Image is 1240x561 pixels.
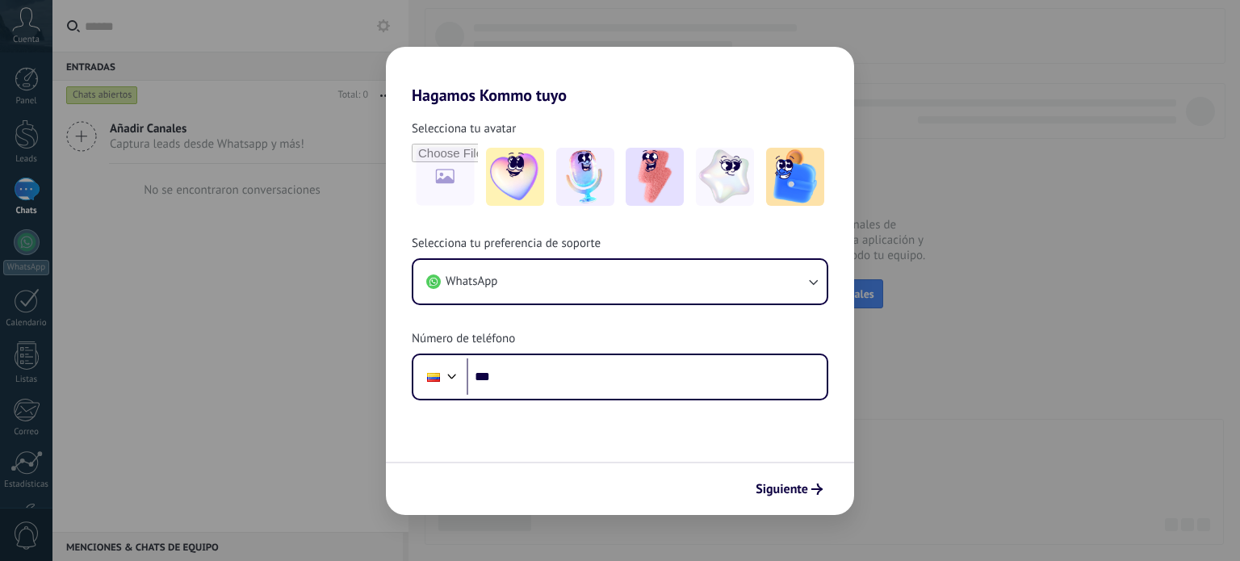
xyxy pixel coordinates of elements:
[696,148,754,206] img: -4.jpeg
[748,475,830,503] button: Siguiente
[626,148,684,206] img: -3.jpeg
[556,148,614,206] img: -2.jpeg
[418,360,449,394] div: Colombia: + 57
[386,47,854,105] h2: Hagamos Kommo tuyo
[446,274,497,290] span: WhatsApp
[412,236,601,252] span: Selecciona tu preferencia de soporte
[756,484,808,495] span: Siguiente
[412,331,515,347] span: Número de teléfono
[413,260,827,304] button: WhatsApp
[766,148,824,206] img: -5.jpeg
[412,121,516,137] span: Selecciona tu avatar
[486,148,544,206] img: -1.jpeg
